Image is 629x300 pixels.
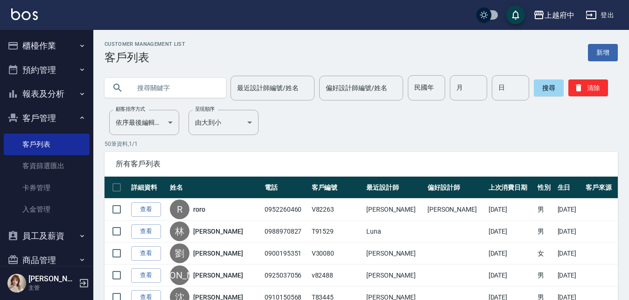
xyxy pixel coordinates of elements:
td: 男 [535,199,555,221]
div: 劉 [170,243,189,263]
div: [PERSON_NAME] [170,265,189,285]
td: 0952260460 [262,199,309,221]
td: V82263 [309,199,364,221]
td: [PERSON_NAME] [364,243,425,264]
td: [PERSON_NAME] [425,199,486,221]
th: 上次消費日期 [486,177,535,199]
div: R [170,200,189,219]
div: 上越府中 [545,9,574,21]
label: 顧客排序方式 [116,106,145,113]
th: 姓名 [168,177,262,199]
a: 查看 [131,246,161,261]
button: 搜尋 [534,79,564,96]
td: 0925037056 [262,264,309,286]
img: Logo [11,8,38,20]
button: 登出 [582,7,618,24]
button: 上越府中 [530,6,578,25]
h3: 客戶列表 [105,51,185,64]
td: 男 [535,221,555,243]
a: 查看 [131,268,161,283]
th: 性別 [535,177,555,199]
td: [DATE] [486,264,535,286]
td: [DATE] [555,199,583,221]
a: roro [193,205,205,214]
button: 客戶管理 [4,106,90,130]
th: 生日 [555,177,583,199]
a: 客戶列表 [4,134,90,155]
td: [PERSON_NAME] [364,199,425,221]
th: 詳細資料 [129,177,168,199]
td: [PERSON_NAME] [364,264,425,286]
td: v82488 [309,264,364,286]
div: 由大到小 [189,110,259,135]
td: T91529 [309,221,364,243]
td: Luna [364,221,425,243]
a: 入金管理 [4,199,90,220]
th: 偏好設計師 [425,177,486,199]
button: 商品管理 [4,248,90,272]
h5: [PERSON_NAME] [28,274,76,284]
th: 客戶編號 [309,177,364,199]
td: 0900195351 [262,243,309,264]
button: 報表及分析 [4,82,90,106]
td: 女 [535,243,555,264]
div: 林 [170,221,189,241]
th: 客戶來源 [583,177,618,199]
td: [DATE] [486,221,535,243]
img: Person [7,274,26,293]
a: [PERSON_NAME] [193,249,243,258]
td: [DATE] [486,243,535,264]
p: 50 筆資料, 1 / 1 [105,140,618,148]
label: 呈現順序 [195,106,215,113]
th: 最近設計師 [364,177,425,199]
button: save [506,6,525,24]
a: 客資篩選匯出 [4,155,90,177]
button: 櫃檯作業 [4,34,90,58]
button: 清除 [568,79,608,96]
button: 員工及薪資 [4,224,90,248]
td: [DATE] [555,221,583,243]
td: V30080 [309,243,364,264]
h2: Customer Management List [105,41,185,47]
a: [PERSON_NAME] [193,271,243,280]
td: 男 [535,264,555,286]
button: 預約管理 [4,58,90,82]
span: 所有客戶列表 [116,159,607,169]
td: [DATE] [555,264,583,286]
a: 查看 [131,202,161,217]
a: 查看 [131,224,161,239]
td: [DATE] [555,243,583,264]
th: 電話 [262,177,309,199]
div: 依序最後編輯時間 [109,110,179,135]
td: 0988970827 [262,221,309,243]
input: 搜尋關鍵字 [131,75,218,100]
a: 卡券管理 [4,177,90,199]
p: 主管 [28,284,76,292]
td: [DATE] [486,199,535,221]
a: [PERSON_NAME] [193,227,243,236]
a: 新增 [588,44,618,61]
